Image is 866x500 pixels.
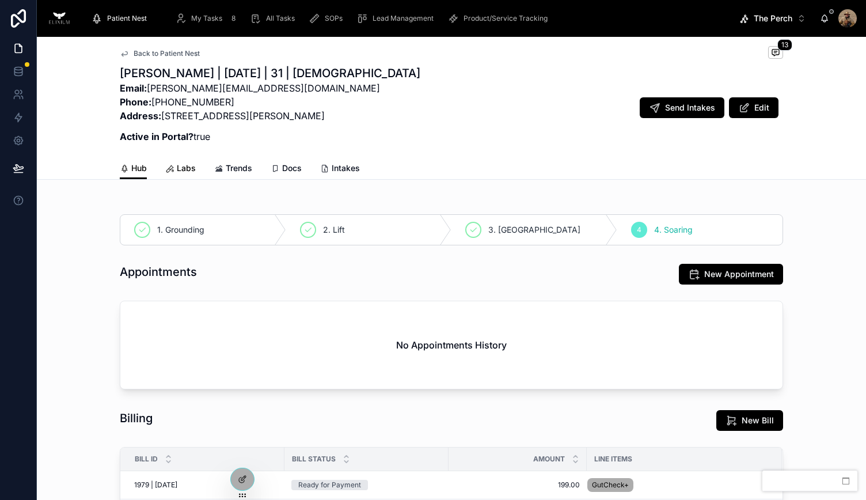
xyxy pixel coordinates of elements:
span: New Bill [742,415,774,426]
span: 2. Lift [323,224,345,236]
a: SOPs [305,8,351,29]
a: 199.00 [455,480,580,490]
span: Product/Service Tracking [464,14,548,23]
button: Select Button [731,8,815,29]
span: Line Items [594,454,632,464]
strong: Phone: [120,96,151,108]
span: Edit [754,102,769,113]
span: 4 [637,225,641,234]
span: SOPs [325,14,343,23]
h1: Appointments [120,264,197,280]
span: Bill Status [292,454,336,464]
span: 3. [GEOGRAPHIC_DATA] [488,224,580,236]
a: Patient Nest [88,8,155,29]
button: Edit [729,97,778,118]
a: My Tasks8 [172,8,244,29]
button: New Bill [716,410,783,431]
button: New Appointment [679,264,783,285]
span: Labs [177,162,196,174]
a: Back to Patient Nest [120,49,200,58]
p: [PERSON_NAME][EMAIL_ADDRESS][DOMAIN_NAME] [PHONE_NUMBER] [STREET_ADDRESS][PERSON_NAME] [120,81,420,123]
span: Patient Nest [107,14,147,23]
a: Lead Management [353,8,442,29]
span: 13 [777,39,792,51]
span: Lead Management [373,14,434,23]
p: true [120,130,420,143]
span: Intakes [332,162,360,174]
span: Bill ID [135,454,158,464]
span: 1. Grounding [157,224,204,236]
a: All Tasks [246,8,303,29]
span: The Perch [754,13,792,24]
strong: Address: [120,110,161,122]
span: Back to Patient Nest [134,49,200,58]
div: scrollable content [82,6,731,31]
a: Product/Service Tracking [444,8,556,29]
span: All Tasks [266,14,295,23]
span: Hub [131,162,147,174]
a: Hub [120,158,147,180]
div: 8 [227,12,241,25]
span: GutCheck+ [592,480,629,490]
img: App logo [46,9,73,28]
h1: Billing [120,410,153,426]
span: 4. Soaring [654,224,693,236]
span: Send Intakes [665,102,715,113]
a: Docs [271,158,302,181]
strong: Email: [120,82,147,94]
a: GutCheck+ [587,476,768,494]
a: GutCheck+ [587,478,633,492]
strong: Active in Portal? [120,131,193,142]
a: Trends [214,158,252,181]
div: Ready for Payment [298,480,361,490]
span: Amount [533,454,565,464]
h1: [PERSON_NAME] | [DATE] | 31 | [DEMOGRAPHIC_DATA] [120,65,420,81]
a: Labs [165,158,196,181]
span: My Tasks [191,14,222,23]
span: 1979 | [DATE] [134,480,177,490]
h2: No Appointments History [396,338,507,352]
a: Intakes [320,158,360,181]
span: Trends [226,162,252,174]
a: Ready for Payment [291,480,442,490]
a: 1979 | [DATE] [134,480,278,490]
button: 13 [768,46,783,60]
span: Docs [282,162,302,174]
button: Send Intakes [640,97,724,118]
span: New Appointment [704,268,774,280]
